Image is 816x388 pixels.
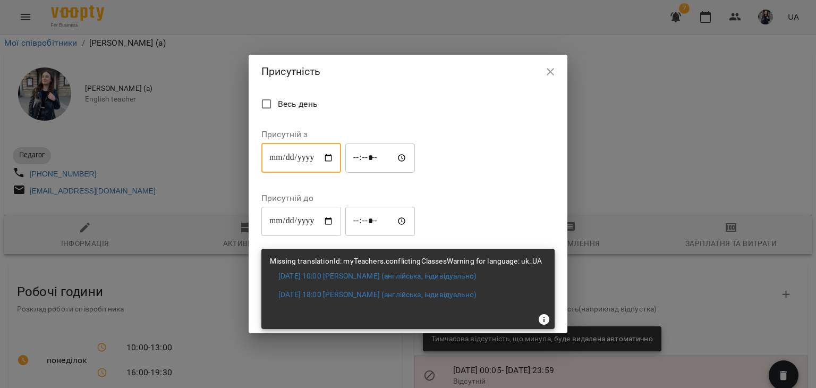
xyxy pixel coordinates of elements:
h2: Присутність [261,63,555,80]
label: Присутній з [261,130,415,139]
a: [DATE] 18:00 [PERSON_NAME] (англійська, індивідуально) [278,290,477,300]
a: [DATE] 10:00 [PERSON_NAME] (англійська, індивідуально) [278,271,477,282]
label: Присутній до [261,194,415,203]
span: Весь день [278,98,318,111]
ul: Missing translationId: myTeachers.conflictingClassesWarning for language: uk_UA [270,256,542,309]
